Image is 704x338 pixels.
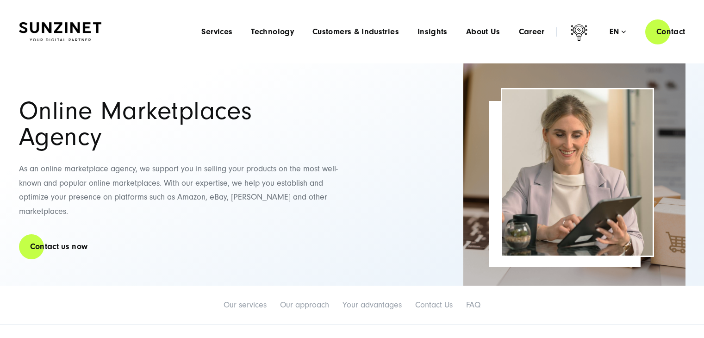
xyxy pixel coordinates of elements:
img: SUNZINET Full Service Digital Agentur [19,22,101,42]
a: FAQ [466,300,480,310]
div: en [610,27,626,37]
p: As an online marketplace agency, we support you in selling your products on the most well-known a... [19,162,343,219]
a: Our services [224,300,267,310]
a: Our approach [280,300,329,310]
a: Career [519,27,545,37]
a: Customers & Industries [312,27,399,37]
a: Your advantages [343,300,402,310]
a: Contact [645,19,697,45]
img: Online Marketplaces | Digital Agency SUNZINET [502,89,653,256]
a: Services [201,27,232,37]
img: Full-Service Digitalagentur SUNZINET - E-Commerce Beratung_2 [463,63,685,286]
a: Technology [251,27,294,37]
h2: Online Marketplaces Agency [19,98,343,150]
a: Insights [417,27,448,37]
a: About Us [466,27,500,37]
a: Contact us now [19,233,99,260]
a: Contact Us [415,300,453,310]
